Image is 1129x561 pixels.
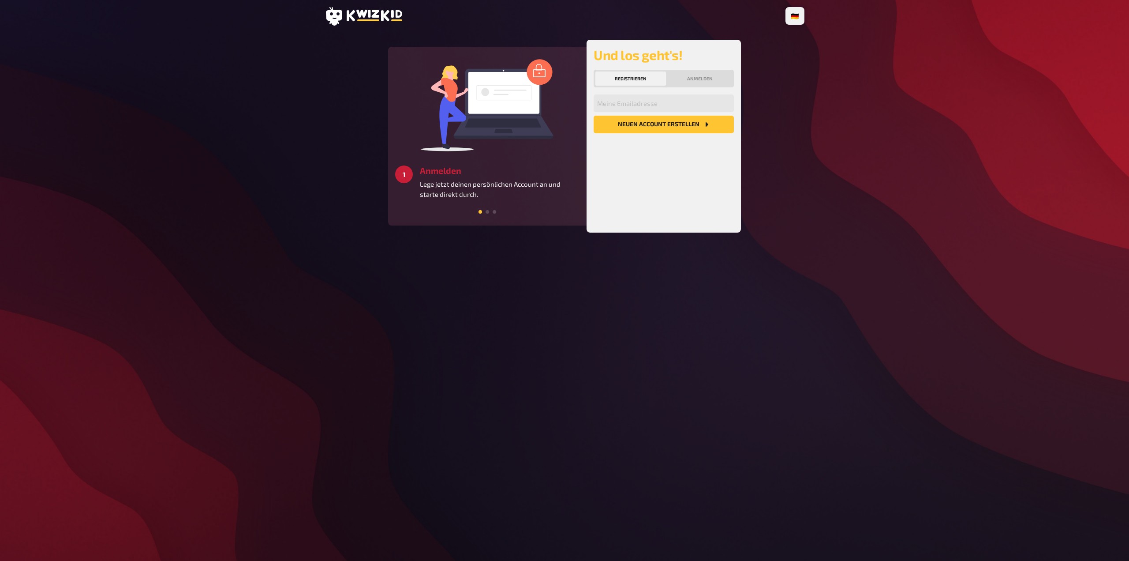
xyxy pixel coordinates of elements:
li: 🇩🇪 [787,9,803,23]
div: 1 [395,166,413,183]
button: Anmelden [668,72,732,86]
h3: Anmelden [420,166,579,176]
h2: Und los geht's! [594,47,734,63]
p: Lege jetzt deinen persönlichen Account an und starte direkt durch. [420,179,579,199]
button: Neuen Account Erstellen [594,116,734,133]
img: log in [421,59,553,151]
button: Registrieren [595,72,666,86]
input: Meine Emailadresse [594,94,734,112]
